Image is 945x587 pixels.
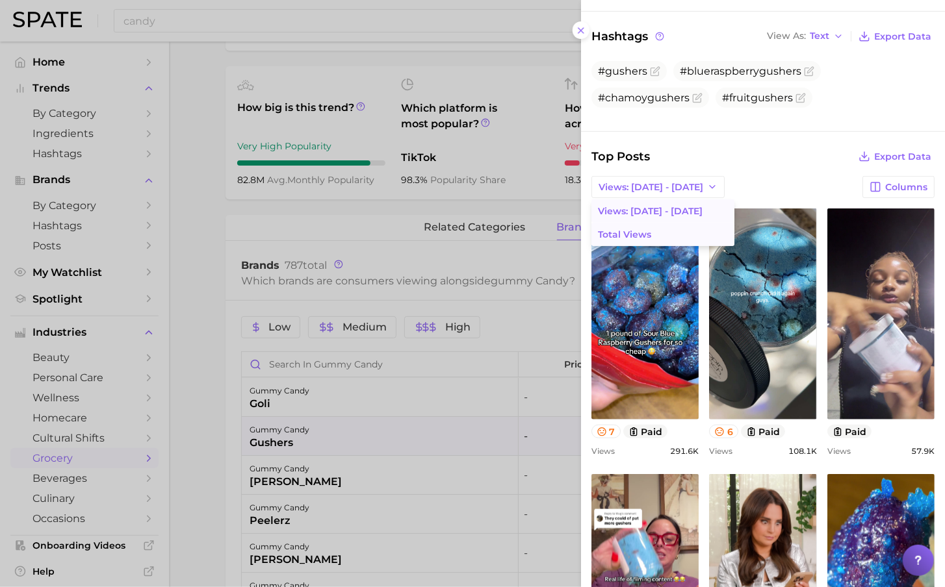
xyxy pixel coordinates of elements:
[741,425,786,438] button: paid
[598,206,703,217] span: Views: [DATE] - [DATE]
[827,446,851,456] span: Views
[767,32,806,40] span: View As
[650,66,660,77] button: Flag as miscategorized or irrelevant
[709,446,732,456] span: Views
[764,28,847,45] button: View AsText
[598,65,647,77] span: #gushers
[680,65,801,77] span: #blueraspberrygushers
[598,92,690,104] span: #chamoygushers
[591,147,650,166] span: Top Posts
[862,176,935,198] button: Columns
[855,147,935,166] button: Export Data
[788,446,817,456] span: 108.1k
[591,425,621,438] button: 7
[591,199,734,246] ul: Views: [DATE] - [DATE]
[670,446,699,456] span: 291.6k
[827,425,872,438] button: paid
[855,27,935,45] button: Export Data
[885,182,927,193] span: Columns
[810,32,829,40] span: Text
[874,31,931,42] span: Export Data
[722,92,793,104] span: #fruitgushers
[796,93,806,103] button: Flag as miscategorized or irrelevant
[591,176,725,198] button: Views: [DATE] - [DATE]
[623,425,668,438] button: paid
[911,446,935,456] span: 57.9k
[598,229,651,240] span: Total Views
[591,446,615,456] span: Views
[804,66,814,77] button: Flag as miscategorized or irrelevant
[599,182,703,193] span: Views: [DATE] - [DATE]
[874,151,931,162] span: Export Data
[709,425,738,438] button: 6
[692,93,703,103] button: Flag as miscategorized or irrelevant
[591,27,666,45] span: Hashtags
